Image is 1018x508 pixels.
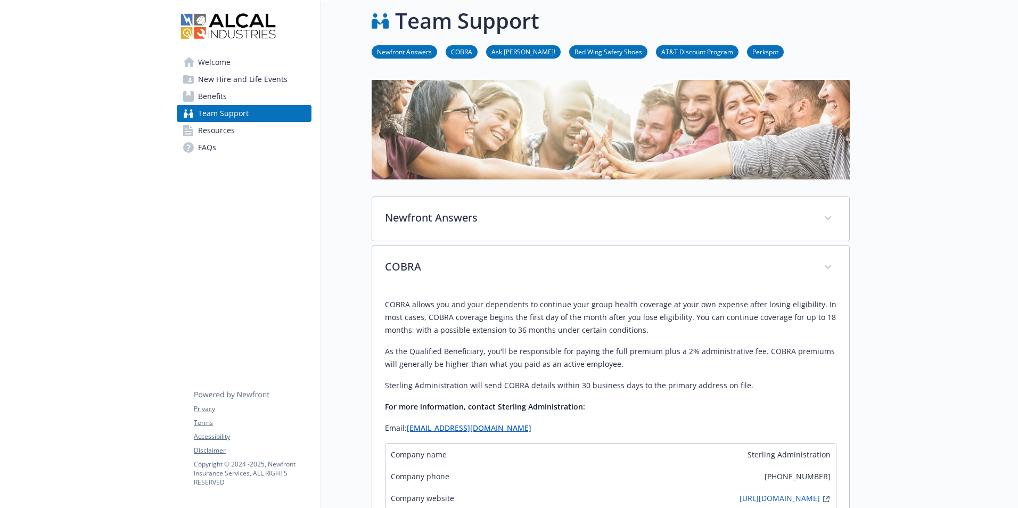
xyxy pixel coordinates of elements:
[194,404,311,414] a: Privacy
[177,54,311,71] a: Welcome
[385,402,585,412] strong: For more information, contact Sterling Administration:
[194,446,311,455] a: Disclaimer
[748,449,831,460] span: Sterling Administration
[486,46,561,56] a: Ask [PERSON_NAME]!
[820,493,833,505] a: external
[194,432,311,441] a: Accessibility
[372,246,849,290] div: COBRA
[177,71,311,88] a: New Hire and Life Events
[177,105,311,122] a: Team Support
[407,423,531,433] a: [EMAIL_ADDRESS][DOMAIN_NAME]
[194,460,311,487] p: Copyright © 2024 - 2025 , Newfront Insurance Services, ALL RIGHTS RESERVED
[198,139,216,156] span: FAQs
[194,418,311,428] a: Terms
[372,197,849,241] div: Newfront Answers
[385,298,836,337] p: COBRA allows you and your dependents to continue your group health coverage at your own expense a...
[391,471,449,482] span: Company phone
[765,471,831,482] span: [PHONE_NUMBER]
[740,493,820,505] a: [URL][DOMAIN_NAME]
[747,46,784,56] a: Perkspot
[177,88,311,105] a: Benefits
[372,80,850,179] img: team support page banner
[198,122,235,139] span: Resources
[656,46,738,56] a: AT&T Discount Program
[385,422,836,435] p: Email:
[385,210,811,226] p: Newfront Answers
[391,449,447,460] span: Company name
[177,139,311,156] a: FAQs
[372,46,437,56] a: Newfront Answers
[569,46,647,56] a: Red Wing Safety Shoes
[198,105,249,122] span: Team Support
[385,379,836,392] p: Sterling Administration will send COBRA details within 30 business days to the primary address on...
[446,46,478,56] a: COBRA
[395,5,539,37] h1: Team Support
[385,259,811,275] p: COBRA
[391,493,454,505] span: Company website
[385,345,836,371] p: As the Qualified Beneficiary, you'll be responsible for paying the full premium plus a 2% adminis...
[198,71,288,88] span: New Hire and Life Events
[177,122,311,139] a: Resources
[198,88,227,105] span: Benefits
[198,54,231,71] span: Welcome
